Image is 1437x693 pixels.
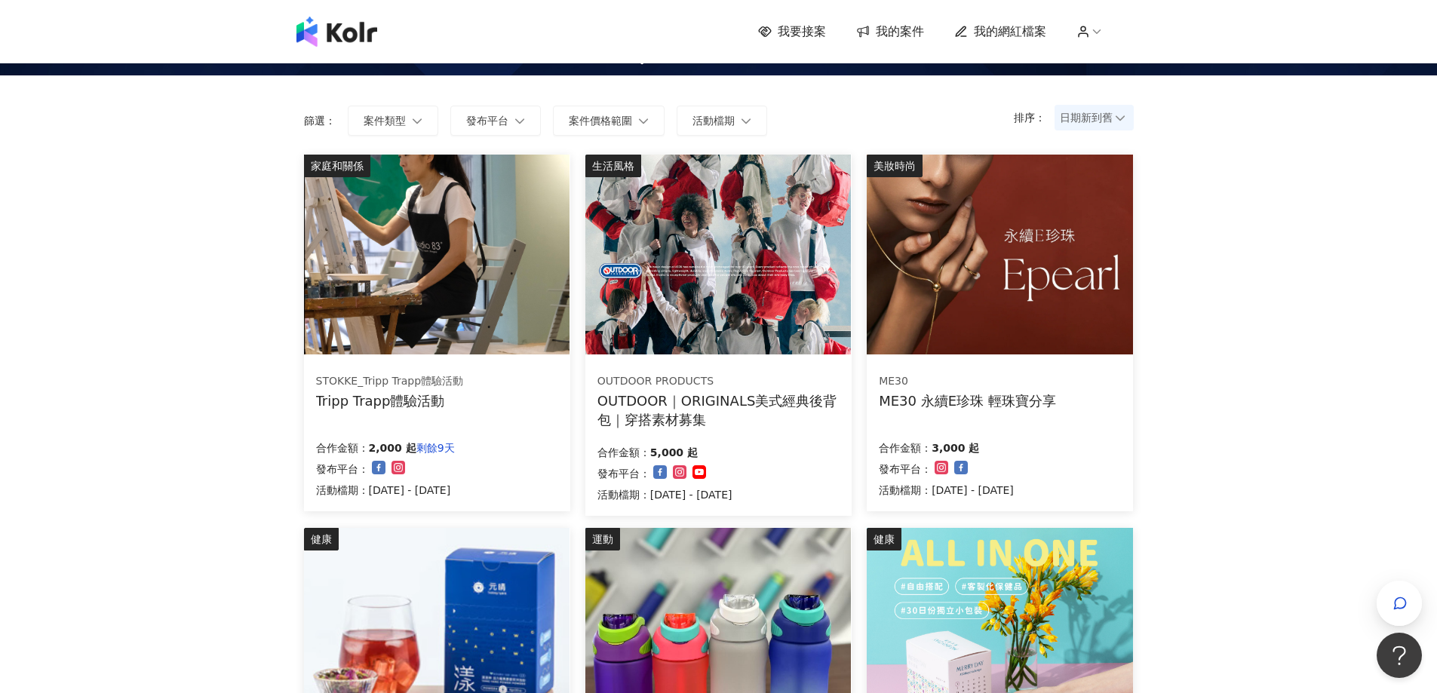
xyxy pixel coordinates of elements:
[677,106,767,136] button: 活動檔期
[316,374,464,389] div: STOKKE_Tripp Trapp體驗活動
[879,481,1014,499] p: 活動檔期：[DATE] - [DATE]
[466,115,508,127] span: 發布平台
[316,391,464,410] div: Tripp Trapp體驗活動
[369,439,416,457] p: 2,000 起
[954,23,1046,40] a: 我的網紅檔案
[316,460,369,478] p: 發布平台：
[876,23,924,40] span: 我的案件
[879,460,932,478] p: 發布平台：
[692,115,735,127] span: 活動檔期
[1014,112,1055,124] p: 排序：
[1060,106,1128,129] span: 日期新到舊
[974,23,1046,40] span: 我的網紅檔案
[867,528,901,550] div: 健康
[879,374,1056,389] div: ME30
[597,374,839,389] div: OUTDOOR PRODUCTS
[569,115,632,127] span: 案件價格範圍
[758,23,826,40] a: 我要接案
[932,439,979,457] p: 3,000 起
[316,439,369,457] p: 合作金額：
[450,106,541,136] button: 發布平台
[348,106,438,136] button: 案件類型
[879,439,932,457] p: 合作金額：
[316,481,455,499] p: 活動檔期：[DATE] - [DATE]
[1377,633,1422,678] iframe: Help Scout Beacon - Open
[597,465,650,483] p: 發布平台：
[304,155,570,354] img: 坐上tripp trapp、體驗專注繪畫創作
[597,443,650,461] p: 合作金額：
[304,115,336,127] p: 篩選：
[585,528,620,550] div: 運動
[856,23,924,40] a: 我的案件
[364,115,406,127] span: 案件類型
[416,439,455,457] p: 剩餘9天
[585,155,851,354] img: 【OUTDOOR】ORIGINALS美式經典後背包M
[304,528,339,550] div: 健康
[585,155,641,177] div: 生活風格
[867,155,1132,354] img: ME30 永續E珍珠 系列輕珠寶
[650,443,698,461] p: 5,000 起
[304,155,370,177] div: 家庭和關係
[553,106,665,136] button: 案件價格範圍
[597,391,840,429] div: OUTDOOR｜ORIGINALS美式經典後背包｜穿搭素材募集
[778,23,826,40] span: 我要接案
[879,391,1056,410] div: ME30 永續E珍珠 輕珠寶分享
[296,17,377,47] img: logo
[867,155,923,177] div: 美妝時尚
[597,486,732,504] p: 活動檔期：[DATE] - [DATE]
